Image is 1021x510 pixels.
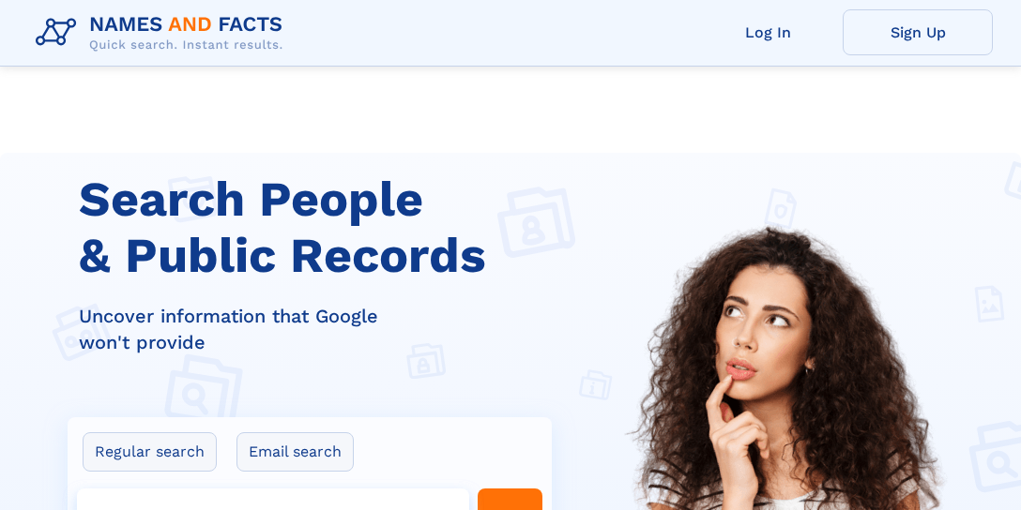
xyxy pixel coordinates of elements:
label: Regular search [83,432,217,472]
h1: Search People & Public Records [79,172,563,284]
label: Email search [236,432,354,472]
div: Uncover information that Google won't provide [79,303,563,355]
a: Sign Up [843,9,993,55]
a: Log In [693,9,843,55]
img: Logo Names and Facts [28,7,298,58]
